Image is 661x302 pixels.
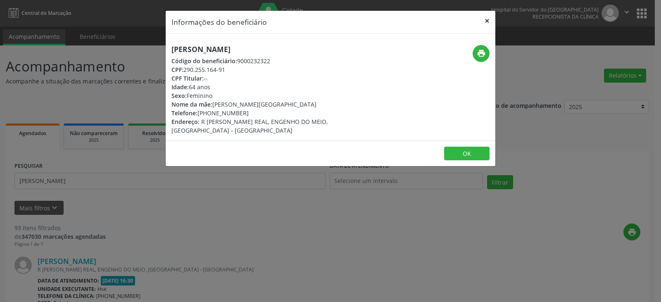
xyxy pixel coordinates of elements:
button: Close [479,11,495,31]
div: -- [171,74,380,83]
span: CPF: [171,66,183,74]
span: CPF Titular: [171,74,204,82]
span: Nome da mãe: [171,100,212,108]
h5: Informações do beneficiário [171,17,267,27]
h5: [PERSON_NAME] [171,45,380,54]
span: Idade: [171,83,189,91]
span: Telefone: [171,109,197,117]
div: 64 anos [171,83,380,91]
span: R [PERSON_NAME] REAL, ENGENHO DO MEIO, [GEOGRAPHIC_DATA] - [GEOGRAPHIC_DATA] [171,118,328,134]
div: [PHONE_NUMBER] [171,109,380,117]
i: print [477,49,486,58]
button: print [473,45,490,62]
span: Código do beneficiário: [171,57,237,65]
div: 290.255.164-91 [171,65,380,74]
div: [PERSON_NAME][GEOGRAPHIC_DATA] [171,100,380,109]
span: Endereço: [171,118,200,126]
div: 9000232322 [171,57,380,65]
span: Sexo: [171,92,187,100]
div: Feminino [171,91,380,100]
button: OK [444,147,490,161]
